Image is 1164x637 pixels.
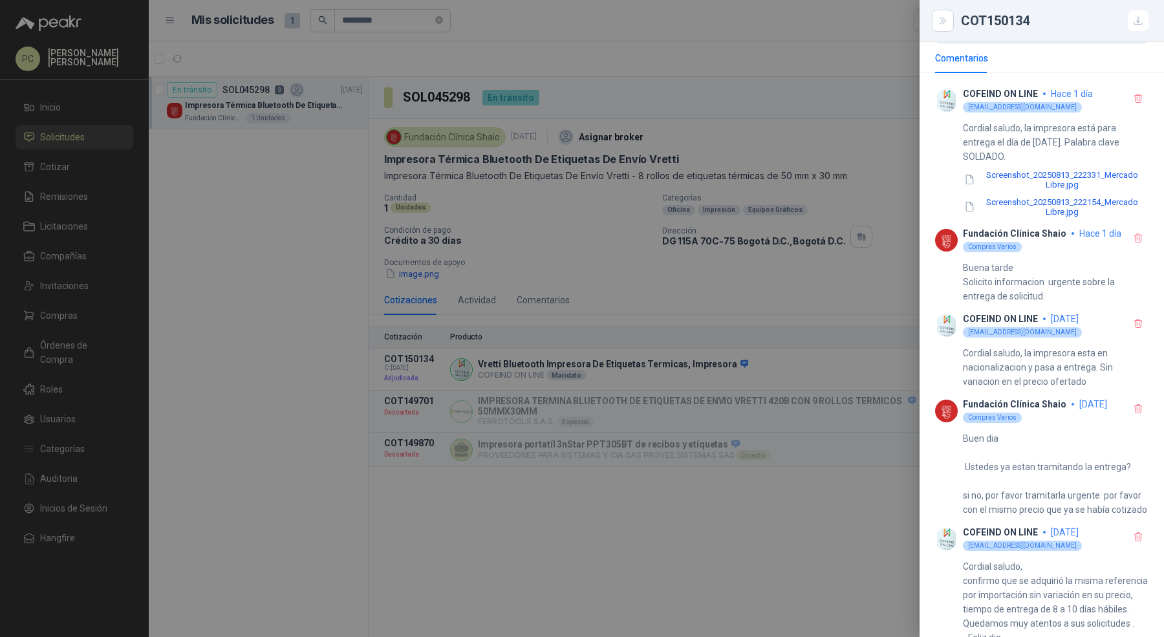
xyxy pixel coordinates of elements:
[963,261,1148,303] p: Buena tarde Solicito informacion urgente sobre la entrega de solicitud.
[963,196,1148,218] button: Screenshot_20250813_222154_Mercado Libre.jpg
[935,13,951,28] button: Close
[963,228,1066,239] p: Fundación Clínica Shaio
[963,242,1022,252] div: Compras Varios
[961,10,1148,31] div: COT150134
[1051,89,1093,99] span: hace 1 día
[963,327,1082,338] div: [EMAIL_ADDRESS][DOMAIN_NAME]
[935,528,958,550] img: Company Logo
[963,121,1148,164] p: Cordial saludo, la impresora está para entrega el día de [DATE]. Palabra clave SOLDADO.
[1051,314,1079,324] span: [DATE]
[963,346,1148,389] p: Cordial saludo, la impresora esta en nacionalizacion y pasa a entrega. Sin variacion en el precio...
[963,314,1038,324] p: COFEIND ON LINE
[963,413,1022,423] div: Compras Varios
[935,314,958,337] img: Company Logo
[963,399,1066,409] p: Fundación Clínica Shaio
[1079,399,1107,409] span: [DATE]
[963,89,1038,99] p: COFEIND ON LINE
[935,89,958,112] img: Company Logo
[1051,527,1079,537] span: [DATE]
[963,541,1082,551] div: [EMAIL_ADDRESS][DOMAIN_NAME]
[935,400,958,422] img: Company Logo
[963,431,1148,517] p: Buen dia Ustedes ya estan tramitando la entrega? si no, por favor tramitarla urgente por favor co...
[963,527,1038,537] p: COFEIND ON LINE
[963,102,1082,113] div: [EMAIL_ADDRESS][DOMAIN_NAME]
[963,169,1148,191] button: Screenshot_20250813_222331_Mercado Libre.jpg
[935,229,958,252] img: Company Logo
[935,51,988,65] div: Comentarios
[1079,228,1121,239] span: hace 1 día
